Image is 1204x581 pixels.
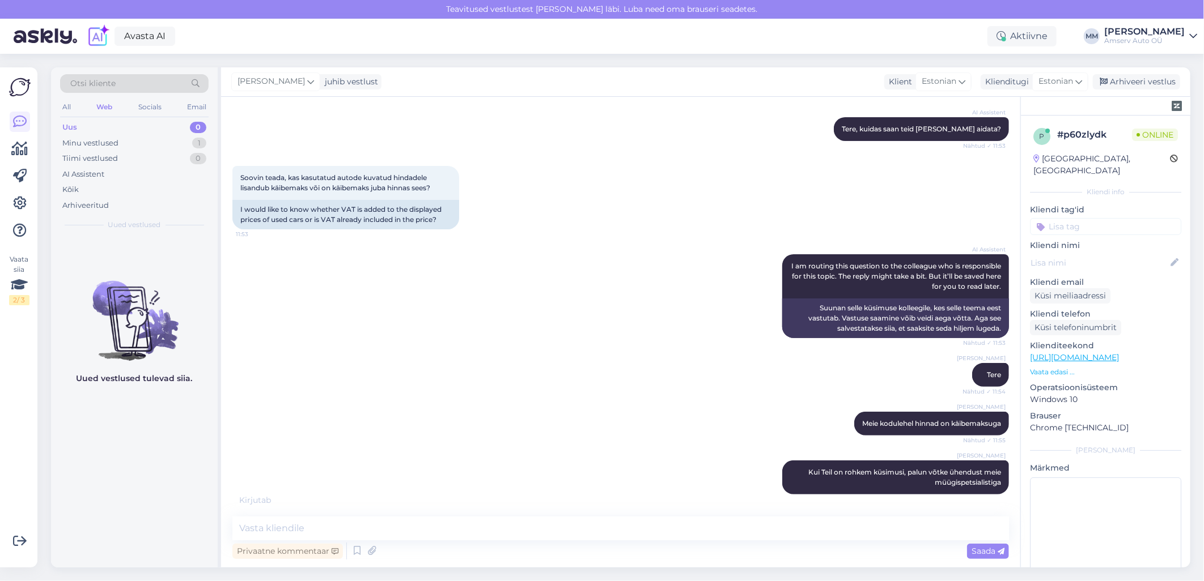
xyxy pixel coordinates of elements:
[808,468,1003,486] span: Kui Teil on rohkem küsimusi, palun võtke ühendust meie müügispetsialistiga
[1030,422,1181,434] p: Chrome [TECHNICAL_ID]
[963,387,1006,396] span: Nähtud ✓ 11:54
[1030,410,1181,422] p: Brauser
[62,184,79,195] div: Kõik
[963,245,1006,254] span: AI Assistent
[963,142,1006,150] span: Nähtud ✓ 11:53
[1030,352,1119,362] a: [URL][DOMAIN_NAME]
[1030,394,1181,405] p: Windows 10
[232,494,1009,506] div: Kirjutab
[884,76,912,88] div: Klient
[136,100,164,114] div: Socials
[963,436,1006,445] span: Nähtud ✓ 11:55
[1104,27,1197,45] a: [PERSON_NAME]Amserv Auto OÜ
[957,354,1006,362] span: [PERSON_NAME]
[1030,288,1110,304] div: Küsi meiliaadressi
[192,138,206,149] div: 1
[232,544,343,559] div: Privaatne kommentaar
[987,26,1057,46] div: Aktiivne
[51,260,218,362] img: No chats
[922,75,956,88] span: Estonian
[1030,320,1121,335] div: Küsi telefoninumbrit
[1030,445,1181,455] div: [PERSON_NAME]
[1038,75,1073,88] span: Estonian
[185,100,209,114] div: Email
[62,169,104,180] div: AI Assistent
[1030,340,1181,352] p: Klienditeekond
[77,373,193,385] p: Uued vestlused tulevad siia.
[1093,74,1180,89] div: Arhiveeri vestlus
[1030,276,1181,288] p: Kliendi email
[86,24,110,48] img: explore-ai
[987,370,1001,379] span: Tere
[1172,101,1182,111] img: zendesk
[791,262,1003,290] span: I am routing this question to the colleague who is responsible for this topic. The reply might ta...
[190,153,206,164] div: 0
[9,254,29,305] div: Vaata siia
[1030,240,1181,251] p: Kliendi nimi
[1084,28,1100,44] div: MM
[972,546,1004,556] span: Saada
[862,419,1001,428] span: Meie kodulehel hinnad on käibemaksuga
[60,100,73,114] div: All
[957,403,1006,411] span: [PERSON_NAME]
[1132,129,1178,141] span: Online
[70,78,116,89] span: Otsi kliente
[782,298,1009,338] div: Suunan selle küsimuse kolleegile, kes selle teema eest vastutab. Vastuse saamine võib veidi aega ...
[240,173,430,192] span: Soovin teada, kas kasutatud autode kuvatud hindadele lisandub käibemaks või on käibemaks juba hin...
[963,108,1006,117] span: AI Assistent
[1033,153,1170,177] div: [GEOGRAPHIC_DATA], [GEOGRAPHIC_DATA]
[9,76,31,98] img: Askly Logo
[271,495,273,505] span: .
[9,295,29,305] div: 2 / 3
[1040,132,1045,140] span: p
[62,153,118,164] div: Tiimi vestlused
[1057,128,1132,142] div: # p60zlydk
[1030,367,1181,377] p: Vaata edasi ...
[236,230,278,238] span: 11:53
[842,125,1001,133] span: Tere, kuidas saan teid [PERSON_NAME] aidata?
[320,76,378,88] div: juhib vestlust
[190,122,206,133] div: 0
[1030,187,1181,197] div: Kliendi info
[1030,308,1181,320] p: Kliendi telefon
[108,220,161,230] span: Uued vestlused
[238,75,305,88] span: [PERSON_NAME]
[957,451,1006,460] span: [PERSON_NAME]
[232,200,459,229] div: I would like to know whether VAT is added to the displayed prices of used cars or is VAT already ...
[981,76,1029,88] div: Klienditugi
[94,100,115,114] div: Web
[1031,257,1168,269] input: Lisa nimi
[62,122,77,133] div: Uus
[1030,462,1181,474] p: Märkmed
[62,138,118,149] div: Minu vestlused
[963,339,1006,347] span: Nähtud ✓ 11:53
[115,27,175,46] a: Avasta AI
[1030,382,1181,394] p: Operatsioonisüsteem
[1030,218,1181,235] input: Lisa tag
[62,200,109,211] div: Arhiveeritud
[1104,36,1185,45] div: Amserv Auto OÜ
[1030,204,1181,216] p: Kliendi tag'id
[1104,27,1185,36] div: [PERSON_NAME]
